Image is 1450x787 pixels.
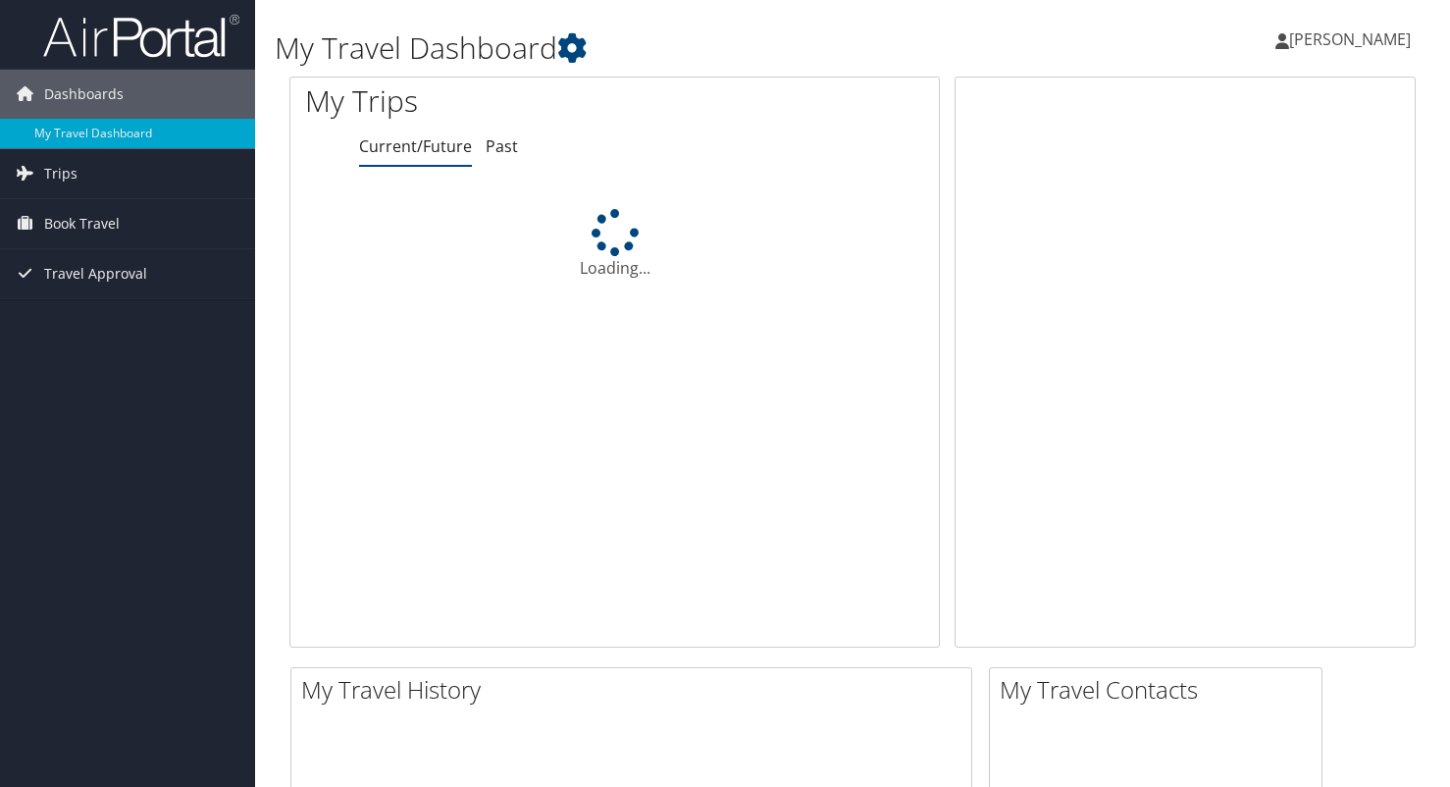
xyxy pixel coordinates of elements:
h1: My Trips [305,80,654,122]
span: Travel Approval [44,249,147,298]
span: [PERSON_NAME] [1289,28,1411,50]
a: Past [486,135,518,157]
span: Trips [44,149,78,198]
h2: My Travel History [301,673,971,707]
span: Dashboards [44,70,124,119]
a: Current/Future [359,135,472,157]
span: Book Travel [44,199,120,248]
a: [PERSON_NAME] [1275,10,1430,69]
img: airportal-logo.png [43,13,239,59]
h2: My Travel Contacts [1000,673,1321,707]
div: Loading... [290,209,939,280]
h1: My Travel Dashboard [275,27,1045,69]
